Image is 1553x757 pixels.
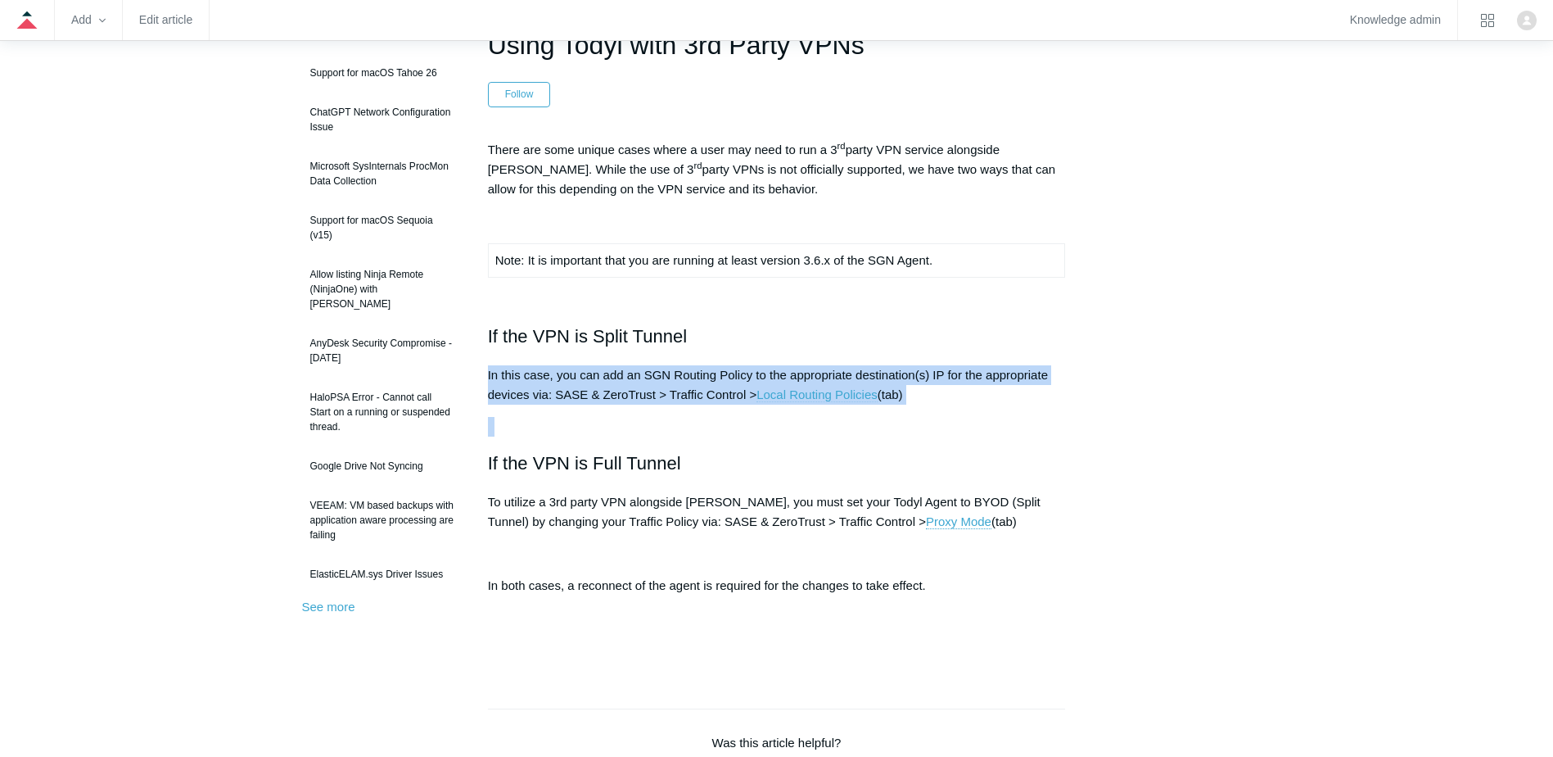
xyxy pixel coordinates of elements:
span: Was this article helpful? [712,736,842,750]
a: Support for macOS Tahoe 26 [302,57,463,88]
a: AnyDesk Security Compromise - [DATE] [302,328,463,374]
zd-hc-trigger: Add [71,16,106,25]
a: HaloPSA Error - Cannot call Start on a running or suspended thread. [302,382,463,442]
sup: rd [693,161,702,170]
a: Microsoft SysInternals ProcMon Data Collection [302,151,463,197]
a: See more [302,600,355,614]
td: Note: It is important that you are running at least version 3.6.x of the SGN Agent. [488,243,1065,277]
a: Support for macOS Sequoia (v15) [302,205,463,251]
p: There are some unique cases where a user may need to run a 3 party VPN service alongside [PERSON_... [488,140,1066,199]
button: Follow Article [488,82,551,107]
a: ChatGPT Network Configuration Issue [302,97,463,143]
a: Google Drive Not Syncing [302,451,463,482]
a: ElasticELAM.sys Driver Issues [302,559,463,590]
a: Edit article [139,16,192,25]
p: To utilize a 3rd party VPN alongside [PERSON_NAME], you must set your Todyl Agent to BYOD (Split ... [488,492,1066,532]
p: In this case, you can add an SGN Routing Policy to the appropriate destination(s) IP for the appr... [488,365,1066,405]
p: In both cases, a reconnect of the agent is required for the changes to take effect. [488,576,1066,596]
h1: Using Todyl with 3rd Party VPNs [488,25,1066,65]
h2: If the VPN is Full Tunnel [488,449,1066,478]
zd-hc-trigger: Click your profile icon to open the profile menu [1517,11,1537,30]
a: Allow listing Ninja Remote (NinjaOne) with [PERSON_NAME] [302,259,463,320]
img: user avatar [1517,11,1537,30]
a: Proxy Mode [926,514,991,529]
a: Knowledge admin [1350,16,1441,25]
a: Local Routing Policies [756,388,878,402]
a: VEEAM: VM based backups with application aware processing are failing [302,490,463,551]
h2: If the VPN is Split Tunnel [488,322,1066,351]
sup: rd [837,141,846,151]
